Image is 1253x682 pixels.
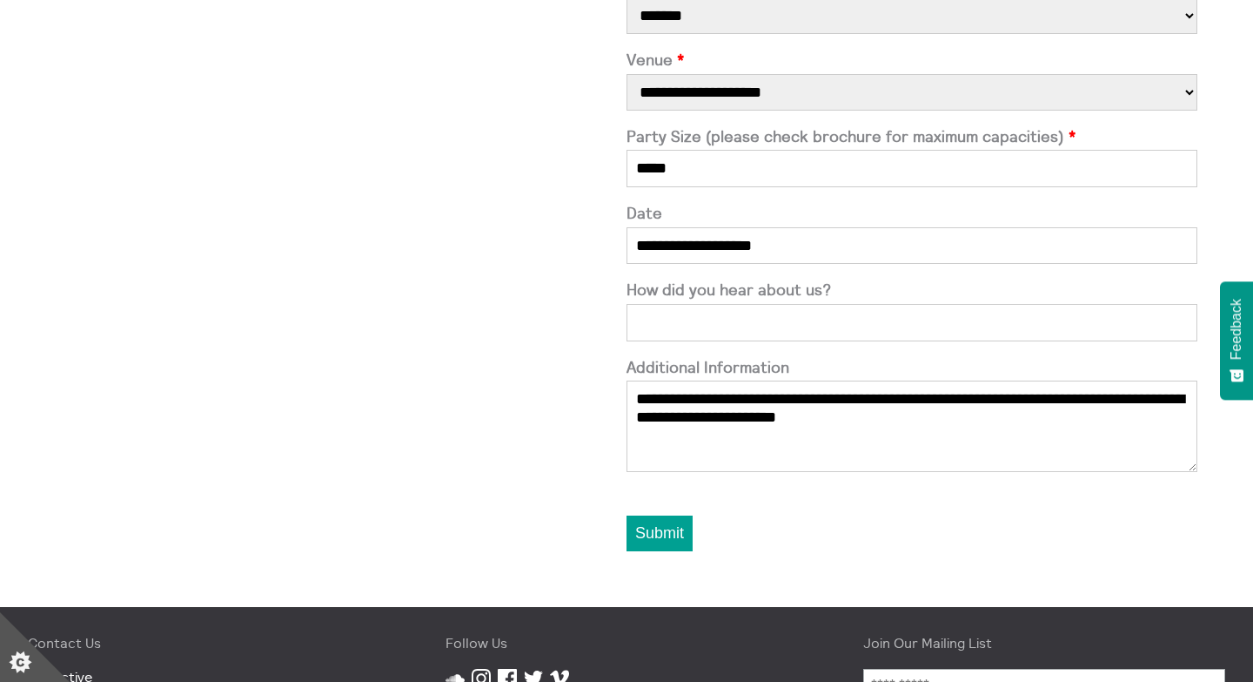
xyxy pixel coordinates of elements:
button: Feedback - Show survey [1220,281,1253,400]
label: Additional Information [626,359,1197,377]
label: How did you hear about us? [626,281,1197,300]
h4: Join Our Mailing List [863,635,1225,651]
span: Feedback [1229,299,1244,360]
h4: Contact Us [28,635,390,651]
label: Party Size (please check brochure for maximum capacities) [626,128,1197,146]
label: Venue [626,51,1197,70]
button: Submit [626,516,693,551]
h4: Follow Us [446,635,807,651]
label: Date [626,205,1197,223]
